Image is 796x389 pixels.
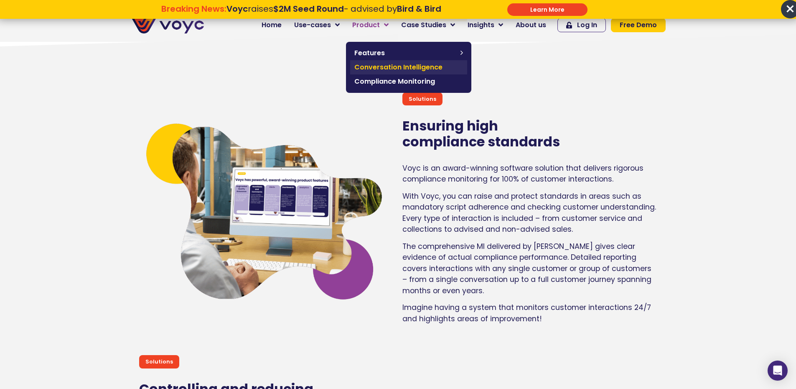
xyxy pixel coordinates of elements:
a: Conversation Intelligence [350,60,467,74]
p: With Voyc, you can raise and protect standards in areas such as mandatory script adherence and ch... [402,191,657,235]
h2: Ensuring high compliance standards [402,118,657,150]
div: Open Intercom Messenger [768,361,788,381]
span: Free Demo [620,22,657,28]
a: Product [346,17,395,33]
a: Compliance Monitoring [350,74,467,89]
span: raises - advised by [226,3,441,15]
a: Free Demo [611,18,666,32]
span: Compliance Monitoring [354,77,463,87]
span: Case Studies [401,20,446,30]
p: Solutions [409,95,436,103]
strong: Voyc [226,3,248,15]
div: Breaking News: Voyc raises $2M Seed Round - advised by Bird & Bird [119,4,483,24]
div: Submit [507,3,587,16]
span: Home [262,20,282,30]
a: Use-cases [288,17,346,33]
a: Home [255,17,288,33]
a: Log In [557,18,606,32]
p: The comprehensive MI delivered by [PERSON_NAME] gives clear evidence of actual compliance perform... [402,241,657,296]
span: Insights [468,20,494,30]
strong: $2M Seed Round [273,3,344,15]
span: Phone [111,33,132,43]
p: Solutions [145,358,173,366]
strong: Breaking News: [161,3,226,15]
span: Use-cases [294,20,331,30]
a: Case Studies [395,17,461,33]
img: voyc-full-logo [131,17,204,33]
a: Features [350,46,467,60]
span: Features [354,48,456,58]
strong: Bird & Bird [397,3,441,15]
a: Insights [461,17,509,33]
span: Job title [111,68,139,77]
span: About us [516,20,546,30]
span: Conversation Intelligence [354,62,463,72]
span: Log In [577,22,597,28]
a: Privacy Policy [172,174,211,182]
span: Product [352,20,380,30]
a: About us [509,17,552,33]
p: Imagine having a system that monitors customer interactions 24/7 and highlights areas of improvem... [402,302,657,324]
p: Voyc is an award-winning software solution that delivers rigorous compliance monitoring for 100% ... [402,163,657,185]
